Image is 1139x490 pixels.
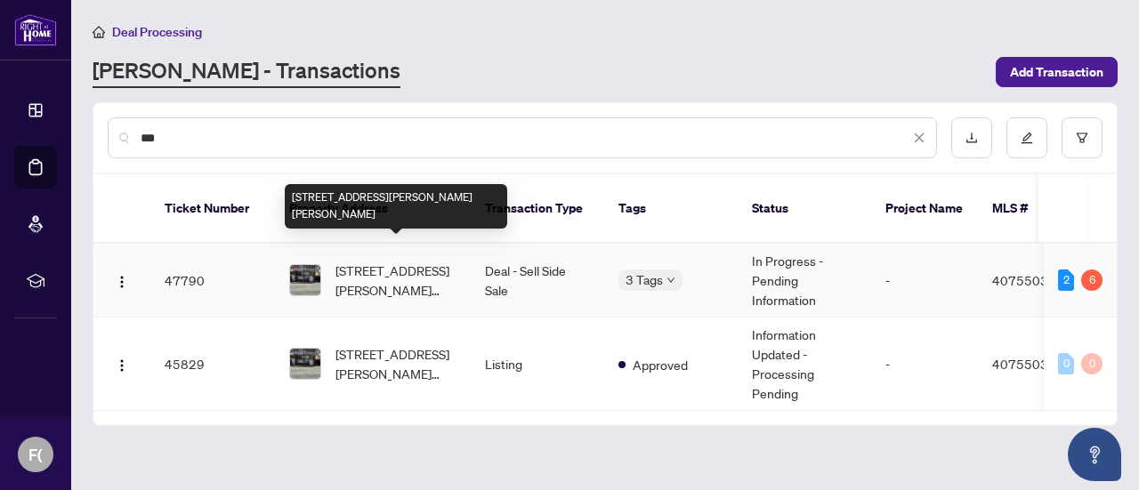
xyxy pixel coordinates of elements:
span: Deal Processing [112,24,202,40]
span: [STREET_ADDRESS][PERSON_NAME][PERSON_NAME] [335,344,456,383]
button: Logo [108,349,136,378]
td: 45829 [150,317,275,411]
button: filter [1062,117,1103,158]
span: [STREET_ADDRESS][PERSON_NAME][PERSON_NAME] [335,261,456,300]
span: 40755031 [992,356,1056,372]
span: F( [28,442,43,467]
span: down [666,276,675,285]
td: - [871,317,978,411]
th: Ticket Number [150,174,275,244]
button: Logo [108,266,136,294]
th: Tags [604,174,738,244]
div: 2 [1058,269,1074,291]
img: Logo [115,358,129,373]
img: thumbnail-img [290,265,320,295]
span: download [965,132,978,144]
span: home [93,26,105,38]
div: 0 [1058,353,1074,374]
th: Transaction Type [471,174,604,244]
td: Listing [471,317,604,411]
td: Information Updated - Processing Pending [738,317,871,411]
td: - [871,244,978,317]
span: 40755031 [992,272,1056,288]
th: Status [738,174,871,244]
button: download [951,117,992,158]
button: Open asap [1068,428,1121,481]
div: 0 [1081,353,1103,374]
th: Property Address [275,174,471,244]
span: Approved [633,355,688,374]
button: Add Transaction [996,57,1118,87]
span: edit [1021,132,1033,144]
img: logo [14,13,57,46]
td: 47790 [150,244,275,317]
a: [PERSON_NAME] - Transactions [93,56,400,88]
span: filter [1076,132,1088,144]
div: 6 [1081,269,1103,291]
td: Deal - Sell Side Sale [471,244,604,317]
span: close [913,132,925,144]
span: 3 Tags [626,269,663,290]
div: [STREET_ADDRESS][PERSON_NAME][PERSON_NAME] [285,184,507,229]
th: MLS # [978,174,1085,244]
img: Logo [115,275,129,289]
img: thumbnail-img [290,349,320,379]
button: edit [1006,117,1047,158]
th: Project Name [871,174,978,244]
span: Add Transaction [1010,58,1103,86]
td: In Progress - Pending Information [738,244,871,317]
